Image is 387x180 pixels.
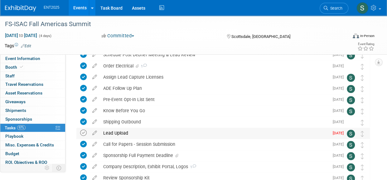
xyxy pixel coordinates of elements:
span: Sponsorships [5,117,32,122]
span: [DATE] [333,131,347,135]
span: ENT2025 [44,5,59,10]
span: [DATE] [333,75,347,79]
div: Order Electrical [100,61,329,71]
span: 1 [188,165,196,169]
img: Stephanie Silva [347,96,355,104]
a: Staff [0,72,65,80]
span: Playbook [5,134,23,139]
div: Sponsorship Full Payment Deadline [100,150,329,161]
a: ROI, Objectives & ROO [0,158,65,167]
div: Company Description, Exhibit Portal, Logos [100,161,329,172]
a: Playbook [0,132,65,141]
img: Rose Bodin [347,118,355,127]
a: edit [89,97,100,102]
i: Booth reservation complete [20,65,23,69]
span: ROI, Objectives & ROO [5,160,47,165]
a: Tasks97% [0,124,65,132]
a: Asset Reservations [0,89,65,97]
a: edit [89,119,100,125]
a: Booth [0,63,65,72]
a: edit [89,74,100,80]
i: Move task [361,131,364,137]
span: (4 days) [38,34,51,38]
a: edit [89,164,100,169]
a: edit [89,63,100,69]
div: Shipping Outbound [100,117,329,127]
span: Asset Reservations [5,90,42,95]
span: [DATE] [333,86,347,90]
i: Move task [361,97,364,103]
span: [DATE] [333,120,347,124]
div: FS-ISAC Fall Americas Summit [3,19,343,30]
div: In-Person [360,34,375,38]
i: Move task [361,153,364,159]
span: [DATE] [333,142,347,146]
img: Stephanie Silva [347,152,355,160]
a: Travel Reservations [0,80,65,89]
span: Giveaways [5,99,26,104]
span: 97% [17,125,26,130]
i: Move task [361,142,364,148]
a: Giveaways [0,98,65,106]
a: Budget [0,150,65,158]
span: Travel Reservations [5,82,43,87]
td: Toggle Event Tabs [53,164,65,172]
span: Staff [5,73,15,78]
i: Move task [361,86,364,92]
div: ADE Follow Up Plan [100,83,329,94]
span: Misc. Expenses & Credits [5,142,54,147]
a: Search [320,3,348,14]
td: Tags [5,43,31,49]
div: Know Before You Go [100,105,329,116]
span: [DATE] [333,164,347,169]
a: Edit [21,44,31,48]
span: [DATE] [333,64,347,68]
button: Committed [99,33,137,39]
span: Booth [5,65,24,70]
span: Event Information [5,56,40,61]
div: Event Format [321,32,375,42]
i: Move task [361,64,364,70]
i: Move task [361,108,364,114]
a: edit [89,153,100,158]
img: Stephanie Silva [347,163,355,171]
td: Personalize Event Tab Strip [42,164,53,172]
img: Stephanie Silva [347,51,355,59]
a: edit [89,108,100,113]
img: ExhibitDay [5,5,36,12]
span: [DATE] [333,176,347,180]
img: Rose Bodin [347,62,355,71]
img: Stephanie Silva [347,107,355,115]
a: Event Information [0,54,65,63]
a: edit [89,141,100,147]
span: Tasks [5,125,26,130]
img: Stephanie Silva [347,85,355,93]
span: [DATE] [DATE] [5,33,37,38]
span: to [18,33,24,38]
span: Budget [5,151,19,156]
img: Stephanie Silva [347,130,355,138]
span: [DATE] [333,108,347,113]
span: [DATE] [333,97,347,102]
span: [DATE] [333,153,347,158]
img: Stephanie Silva [347,141,355,149]
img: Stephanie Silva [356,2,368,14]
i: Move task [361,53,364,58]
img: Stephanie Silva [347,74,355,82]
div: Lead Upload [100,128,329,138]
a: Misc. Expenses & Credits [0,141,65,149]
span: Shipments [5,108,26,113]
a: Shipments [0,106,65,115]
i: Move task [361,164,364,170]
img: Format-Inperson.png [353,33,359,38]
div: Assign Lead Capture Licenses [100,72,329,82]
i: Move task [361,75,364,81]
a: Sponsorships [0,115,65,123]
span: 1 [140,64,147,68]
i: Move task [361,120,364,126]
a: edit [89,130,100,136]
div: Event Rating [357,43,374,46]
div: Pre-Event Opt-In List Sent [100,94,329,105]
span: Scottsdale, [GEOGRAPHIC_DATA] [231,34,290,39]
div: Call for Papers - Session Submission [100,139,329,150]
